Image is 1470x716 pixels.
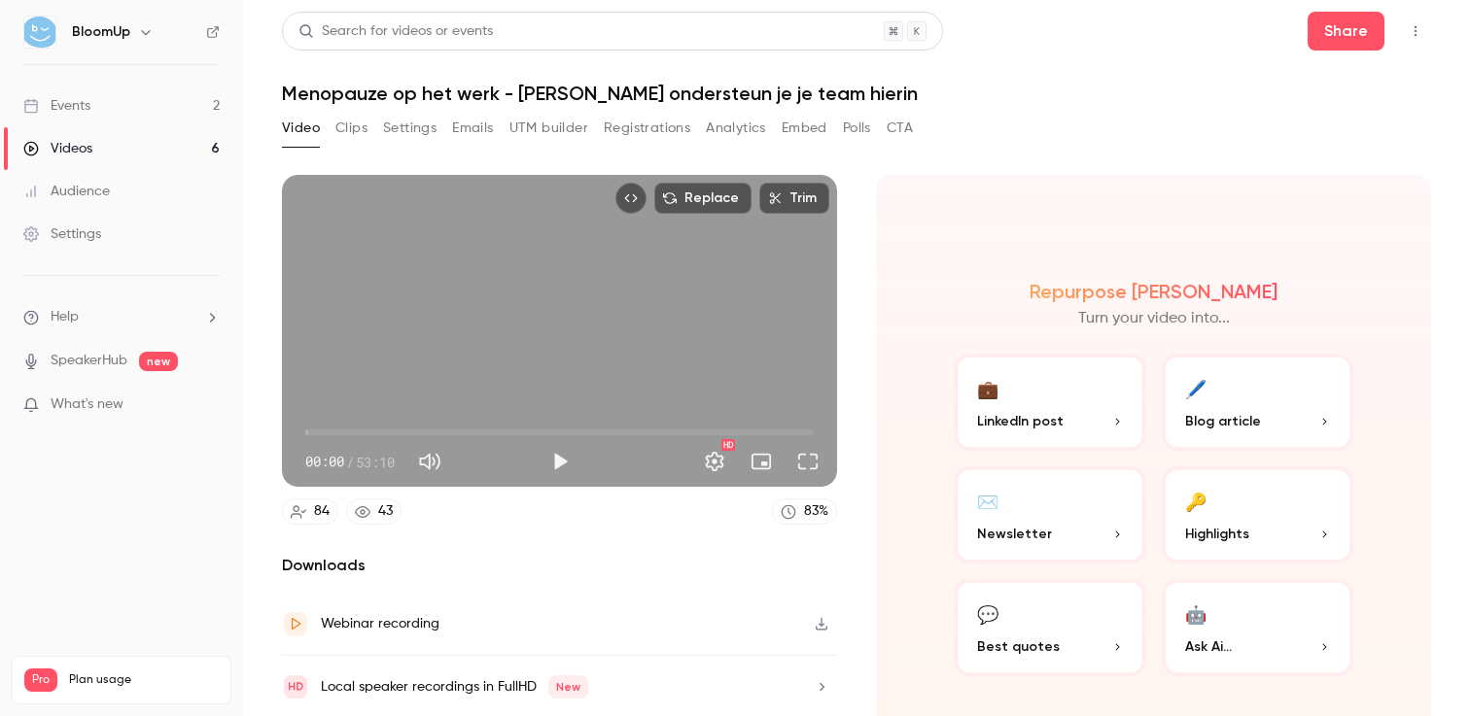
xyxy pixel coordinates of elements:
[346,452,354,472] span: /
[23,224,101,244] div: Settings
[346,498,402,525] a: 43
[410,442,449,481] button: Mute
[977,598,998,629] div: 💬
[977,524,1052,544] span: Newsletter
[977,636,1060,657] span: Best quotes
[1162,466,1354,563] button: 🔑Highlights
[51,351,127,371] a: SpeakerHub
[23,307,220,327] li: help-dropdown-opener
[314,501,330,522] div: 84
[139,352,178,371] span: new
[282,554,837,577] h2: Downloads
[1162,354,1354,451] button: 🖊️Blog article
[24,17,55,48] img: BloomUp
[1185,486,1207,516] div: 🔑
[742,442,781,481] button: Turn on miniplayer
[335,113,367,144] button: Clips
[321,675,588,699] div: Local speaker recordings in FullHD
[843,113,871,144] button: Polls
[1030,280,1277,303] h2: Repurpose [PERSON_NAME]
[305,452,344,472] span: 00:00
[541,442,579,481] button: Play
[1185,373,1207,403] div: 🖊️
[305,452,395,472] div: 00:00
[298,21,493,42] div: Search for videos or events
[23,139,92,158] div: Videos
[1400,16,1431,47] button: Top Bar Actions
[615,183,647,214] button: Embed video
[282,113,320,144] button: Video
[321,612,439,635] div: Webinar recording
[196,396,220,414] iframe: Noticeable Trigger
[1185,636,1232,657] span: Ask Ai...
[695,442,734,481] button: Settings
[977,411,1064,431] span: LinkedIn post
[954,466,1146,563] button: ✉️Newsletter
[1185,411,1261,431] span: Blog article
[706,113,766,144] button: Analytics
[509,113,588,144] button: UTM builder
[804,501,828,522] div: 83 %
[721,439,735,451] div: HD
[977,486,998,516] div: ✉️
[72,22,130,42] h6: BloomUp
[51,307,79,327] span: Help
[954,579,1146,676] button: 💬Best quotes
[887,113,913,144] button: CTA
[23,96,90,116] div: Events
[378,501,393,522] div: 43
[23,182,110,201] div: Audience
[772,498,837,525] a: 83%
[604,113,690,144] button: Registrations
[977,373,998,403] div: 💼
[1185,524,1249,544] span: Highlights
[452,113,493,144] button: Emails
[383,113,437,144] button: Settings
[24,668,57,692] span: Pro
[282,82,1431,105] h1: Menopauze op het werk - [PERSON_NAME] ondersteun je je team hierin
[1185,598,1207,629] div: 🤖
[51,394,123,415] span: What's new
[654,183,752,214] button: Replace
[759,183,829,214] button: Trim
[282,498,338,525] a: 84
[954,354,1146,451] button: 💼LinkedIn post
[1308,12,1384,51] button: Share
[1162,579,1354,676] button: 🤖Ask Ai...
[548,675,588,699] span: New
[1078,307,1230,330] p: Turn your video into...
[782,113,827,144] button: Embed
[356,452,395,472] span: 53:10
[788,442,827,481] button: Full screen
[69,672,219,688] span: Plan usage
